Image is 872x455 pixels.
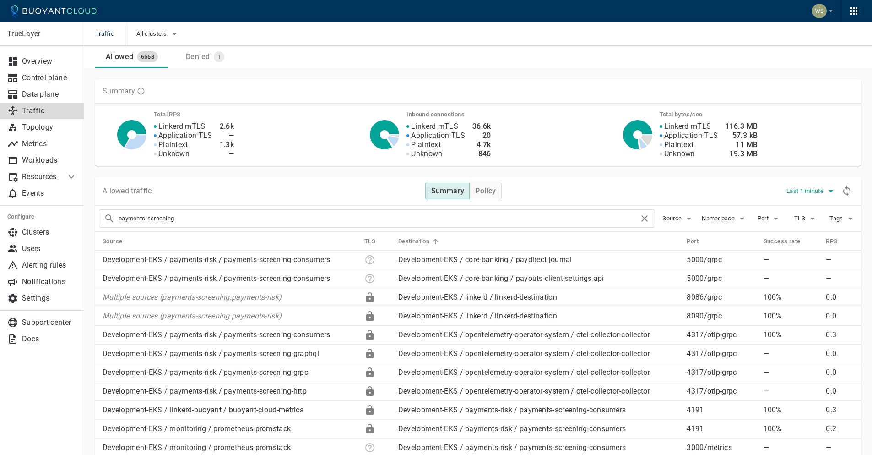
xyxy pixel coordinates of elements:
[472,149,491,159] h4: 846
[158,131,212,140] p: Application TLS
[764,349,819,358] p: —
[664,131,718,140] p: Application TLS
[364,442,375,453] div: Unknown
[687,238,699,245] h5: Port
[411,149,442,159] p: Unknown
[119,212,639,225] input: Search
[725,149,758,159] h4: 19.3 MB
[687,312,756,321] p: 8090 / grpc
[826,255,854,264] p: —
[103,293,357,302] p: Multiple sources (payments-screening.payments-risk)
[687,387,756,396] p: 4317 / otlp-grpc
[103,424,291,433] a: Development-EKS / monitoring / prometheus-promstack
[136,27,180,41] button: All clusters
[687,274,756,283] p: 5000 / grpc
[22,123,77,132] p: Topology
[103,238,122,245] h5: Source
[398,406,626,414] a: Development-EKS / payments-risk / payments-screening-consumers
[840,184,854,198] div: Refresh metrics
[725,131,758,140] h4: 57.3 kB
[764,238,801,245] h5: Success rate
[22,318,77,327] p: Support center
[687,349,756,358] p: 4317 / otlp-grpc
[755,212,784,225] button: Port
[425,183,470,199] button: Summary
[826,443,854,452] p: —
[398,368,650,377] a: Development-EKS / opentelemetry-operator-system / otel-collector-collector
[411,131,465,140] p: Application TLS
[791,212,821,225] button: TLS
[364,237,387,246] span: TLS
[764,406,819,415] p: 100%
[364,273,375,284] div: Unknown
[7,213,77,220] h5: Configure
[411,122,458,131] p: Linkerd mTLS
[398,238,429,245] h5: Destination
[764,330,819,340] p: 100%
[22,57,77,66] p: Overview
[794,215,807,222] span: TLS
[22,172,59,181] p: Resources
[103,237,134,246] span: Source
[168,46,242,68] a: Denied1
[103,443,291,452] a: Development-EKS / monitoring / prometheus-promstack
[472,131,491,140] h4: 20
[103,349,319,358] a: Development-EKS / payments-risk / payments-screening-graphql
[687,443,756,452] p: 3000 / metrics
[826,406,854,415] p: 0.3
[364,238,375,245] h5: TLS
[664,122,711,131] p: Linkerd mTLS
[411,140,441,149] p: Plaintext
[764,387,819,396] p: —
[826,330,854,340] p: 0.3
[826,368,854,377] p: 0.0
[220,122,234,131] h4: 2.6k
[22,261,77,270] p: Alerting rules
[136,30,169,38] span: All clusters
[764,274,819,283] p: —
[687,424,756,433] p: 4191
[22,334,77,344] p: Docs
[398,387,650,395] a: Development-EKS / opentelemetry-operator-system / otel-collector-collector
[220,131,234,140] h4: —
[826,237,849,246] span: RPS
[829,215,845,222] span: Tags
[687,368,756,377] p: 4317 / otlp-grpc
[664,140,694,149] p: Plaintext
[764,312,819,321] p: 100%
[22,139,77,148] p: Metrics
[764,368,819,377] p: —
[158,149,190,159] p: Unknown
[431,186,465,196] h4: Summary
[220,149,234,159] h4: —
[103,186,152,196] p: Allowed traffic
[364,254,375,265] div: Unknown
[828,212,857,225] button: Tags
[103,387,307,395] a: Development-EKS / payments-risk / payments-screening-http
[158,140,188,149] p: Plaintext
[22,294,77,303] p: Settings
[826,349,854,358] p: 0.0
[220,140,234,149] h4: 1.3k
[158,122,206,131] p: Linkerd mTLS
[22,90,77,99] p: Data plane
[687,330,756,340] p: 4317 / otlp-grpc
[137,53,158,60] span: 6568
[103,312,357,321] p: Multiple sources (payments-screening.payments-risk)
[826,424,854,433] p: 0.2
[786,184,836,198] button: Last 1 minute
[398,424,626,433] a: Development-EKS / payments-risk / payments-screening-consumers
[687,255,756,264] p: 5000 / grpc
[702,215,737,222] span: Namespace
[764,237,812,246] span: Success rate
[398,312,557,320] a: Development-EKS / linkerd / linkerd-destination
[103,368,308,377] a: Development-EKS / payments-risk / payments-screening-grpc
[826,387,854,396] p: 0.0
[103,330,330,339] a: Development-EKS / payments-risk / payments-screening-consumers
[398,237,441,246] span: Destination
[102,49,134,61] div: Allowed
[22,228,77,237] p: Clusters
[764,443,819,452] p: —
[764,293,819,302] p: 100%
[398,330,650,339] a: Development-EKS / opentelemetry-operator-system / otel-collector-collector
